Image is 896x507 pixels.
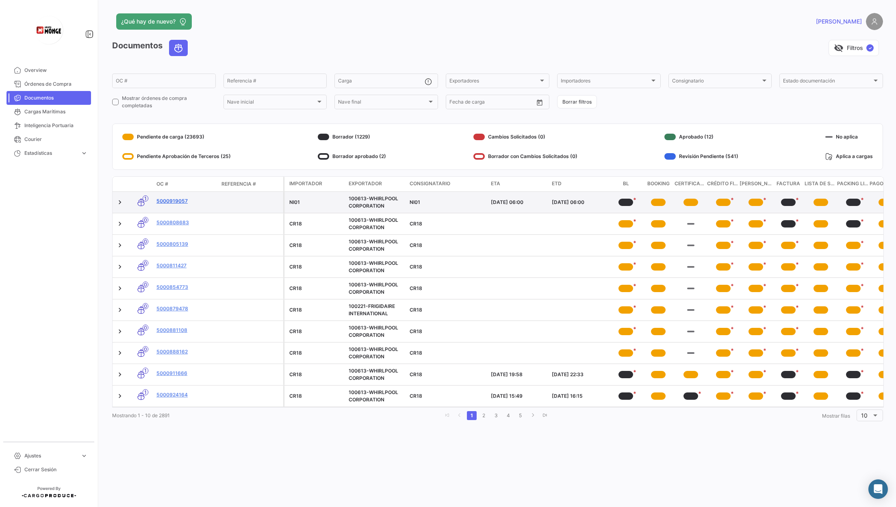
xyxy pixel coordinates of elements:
div: CR18 [289,263,342,271]
li: page 3 [490,409,502,422]
span: CR18 [410,285,422,291]
button: Ocean [169,40,187,56]
span: Exportadores [449,79,538,85]
div: CR18 [289,220,342,227]
span: NI01 [410,199,420,205]
a: Expand/Collapse Row [116,327,124,336]
li: page 5 [514,409,527,422]
a: Documentos [7,91,91,105]
span: CR18 [410,393,422,399]
div: Aplica a cargas [825,150,873,163]
div: [DATE] 19:58 [491,371,545,378]
button: Open calendar [534,96,546,108]
span: Mostrar filas [822,413,850,419]
span: CR18 [410,371,422,377]
datatable-header-cell: BL [610,177,642,191]
div: CR18 [289,371,342,378]
a: 5000881108 [156,327,215,334]
datatable-header-cell: Importador [284,177,345,191]
span: Cerrar Sesión [24,466,88,473]
div: CR18 [289,285,342,292]
span: Mostrar órdenes de compra completadas [122,95,216,109]
span: 0 [143,325,148,331]
datatable-header-cell: Consignatario [406,177,488,191]
a: Expand/Collapse Row [116,198,124,206]
a: go to first page [443,411,452,420]
span: 0 [143,282,148,288]
div: [DATE] 06:00 [491,199,545,206]
span: OC # [156,180,168,188]
a: 3 [491,411,501,420]
div: [DATE] 06:00 [552,199,606,206]
span: 10 [861,412,868,419]
datatable-header-cell: ETA [488,177,549,191]
span: Packing List [837,180,870,188]
datatable-header-cell: ETD [549,177,610,191]
a: 5000924164 [156,391,215,399]
div: No aplica [825,130,873,143]
span: Referencia # [221,180,256,188]
span: CR18 [410,221,422,227]
div: CR18 [289,328,342,335]
a: 5000808683 [156,219,215,226]
span: Lista de Series [805,180,837,188]
span: CR18 [410,242,422,248]
div: 100613-WHIRLPOOL CORPORATION [349,238,403,253]
div: CR18 [289,349,342,357]
span: [PERSON_NAME] [816,17,862,26]
a: 5000919057 [156,197,215,205]
span: 0 [143,346,148,352]
datatable-header-cell: Lista de Series [805,177,837,191]
div: Borrador (1229) [318,130,386,143]
span: Certificado de Origen [675,180,707,188]
span: ETA [491,180,500,187]
a: 5 [516,411,525,420]
a: Courier [7,132,91,146]
div: CR18 [289,306,342,314]
span: Exportador [349,180,382,187]
a: Expand/Collapse Row [116,220,124,228]
input: Desde [449,100,464,106]
div: [DATE] 15:49 [491,392,545,400]
a: 5000879478 [156,305,215,312]
div: 100613-WHIRLPOOL CORPORATION [349,260,403,274]
span: expand_more [80,452,88,459]
span: visibility_off [834,43,844,53]
a: 5000805139 [156,240,215,248]
datatable-header-cell: Referencia # [218,177,283,191]
span: CR18 [410,307,422,313]
span: Factura [777,180,800,188]
a: Expand/Collapse Row [116,241,124,249]
span: CR18 [410,264,422,270]
img: logo-grupo-monge+(2).png [28,10,69,50]
span: Órdenes de Compra [24,80,88,88]
span: Cargas Marítimas [24,108,88,115]
div: CR18 [289,242,342,249]
span: Overview [24,67,88,74]
span: CR18 [410,350,422,356]
span: ✓ [866,44,874,52]
span: Importador [289,180,322,187]
a: 1 [467,411,477,420]
span: Inteligencia Portuaria [24,122,88,129]
button: Borrar filtros [557,95,597,108]
span: Courier [24,136,88,143]
span: BL [623,180,629,188]
span: Documentos [24,94,88,102]
span: Importadores [561,79,650,85]
a: 4 [503,411,513,420]
a: Expand/Collapse Row [116,370,124,379]
div: Pendiente de carga (23693) [122,130,231,143]
a: 2 [479,411,489,420]
div: Aprobado (12) [664,130,738,143]
button: visibility_offFiltros✓ [829,40,879,56]
div: Borrador con Cambios Solicitados (0) [473,150,577,163]
a: Órdenes de Compra [7,77,91,91]
div: 100613-WHIRLPOOL CORPORATION [349,324,403,339]
span: ETD [552,180,562,187]
span: ¿Qué hay de nuevo? [121,17,176,26]
a: go to last page [540,411,550,420]
div: 100613-WHIRLPOOL CORPORATION [349,346,403,360]
a: Expand/Collapse Row [116,349,124,357]
span: [PERSON_NAME] [740,180,772,188]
